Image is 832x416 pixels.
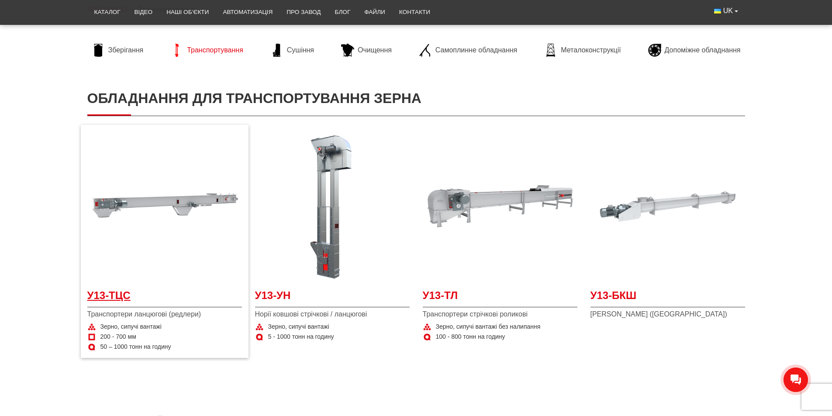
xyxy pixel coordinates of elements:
span: Зерно, сипучі вантажі без налипання [436,323,541,331]
span: Зберігання [108,45,144,55]
span: Транспортери стрічкові роликові [423,309,577,319]
span: Допоміжне обладнання [665,45,741,55]
span: Зерно, сипучі вантажі [268,323,329,331]
a: Відео [128,3,160,22]
span: [PERSON_NAME] ([GEOGRAPHIC_DATA]) [590,309,745,319]
a: Зберігання [87,44,148,57]
span: Транспортери ланцюгові (редлери) [87,309,242,319]
h1: Обладнання для транспортування зерна [87,81,745,116]
a: Каталог [87,3,128,22]
a: Блог [328,3,357,22]
a: Очищення [337,44,396,57]
span: Очищення [358,45,392,55]
a: Допоміжне обладнання [644,44,745,57]
a: Файли [357,3,392,22]
a: У13-БКШ [590,288,745,308]
span: 5 - 1000 тонн на годину [268,333,334,341]
span: Самоплинне обладнання [435,45,517,55]
a: Транспортування [166,44,248,57]
span: Норії ковшові стрічкові / ланцюгові [255,309,410,319]
span: Металоконструкції [561,45,621,55]
span: Сушіння [287,45,314,55]
a: Сушіння [266,44,318,57]
a: Самоплинне обладнання [414,44,521,57]
span: 200 - 700 мм [100,333,136,341]
a: У13-ТЦС [87,288,242,308]
span: UK [723,6,733,16]
a: Металоконструкції [540,44,625,57]
span: Зерно, сипучі вантажі [100,323,162,331]
button: UK [707,3,745,19]
span: Транспортування [187,45,243,55]
a: Контакти [392,3,437,22]
a: Наші об’єкти [159,3,216,22]
span: 50 – 1000 тонн на годину [100,343,171,351]
a: Автоматизація [216,3,280,22]
a: Про завод [280,3,328,22]
img: Українська [714,9,721,14]
a: У13-УН [255,288,410,308]
span: 100 - 800 тонн на годину [436,333,505,341]
a: У13-ТЛ [423,288,577,308]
